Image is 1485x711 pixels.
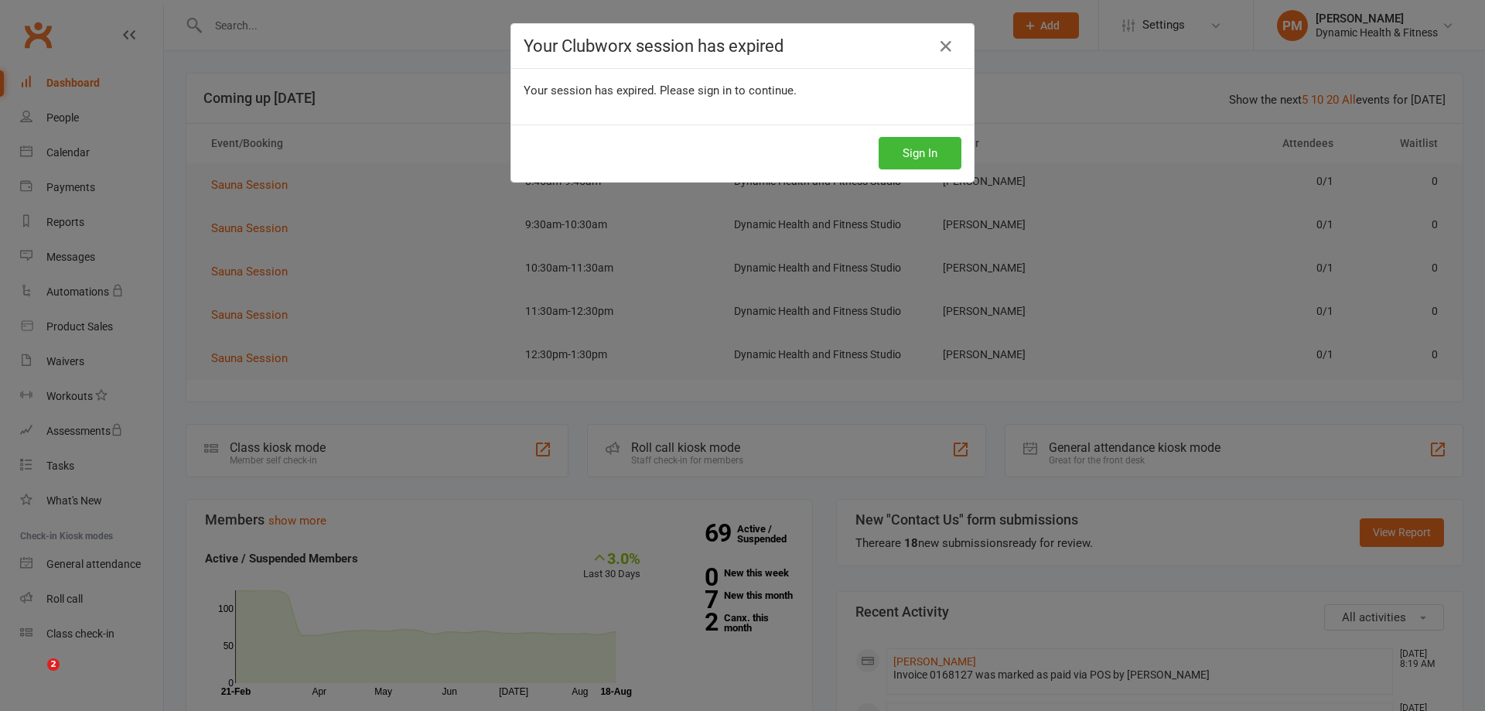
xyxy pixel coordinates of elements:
span: Your session has expired. Please sign in to continue. [524,84,797,97]
h4: Your Clubworx session has expired [524,36,961,56]
a: Close [934,34,958,59]
button: Sign In [879,137,961,169]
span: 2 [47,658,60,671]
iframe: Intercom live chat [15,658,53,696]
